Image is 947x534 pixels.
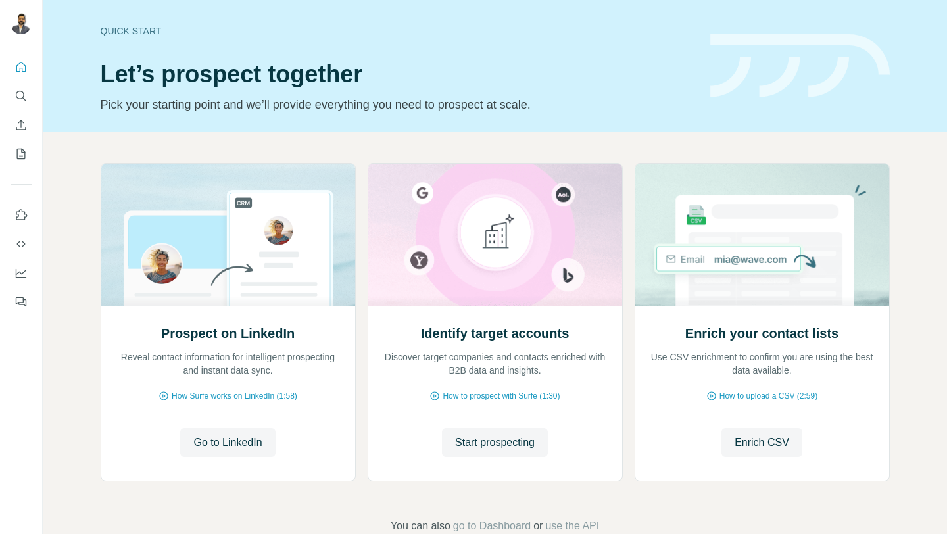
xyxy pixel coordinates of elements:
span: Enrich CSV [735,435,789,450]
h2: Enrich your contact lists [685,324,838,343]
button: Use Surfe API [11,232,32,256]
span: You can also [391,518,450,534]
img: Identify target accounts [368,164,623,306]
img: banner [710,34,890,98]
button: go to Dashboard [453,518,531,534]
button: Search [11,84,32,108]
div: Quick start [101,24,694,37]
img: Prospect on LinkedIn [101,164,356,306]
h1: Let’s prospect together [101,61,694,87]
p: Discover target companies and contacts enriched with B2B data and insights. [381,351,609,377]
span: How Surfe works on LinkedIn (1:58) [172,390,297,402]
span: or [533,518,543,534]
span: How to upload a CSV (2:59) [719,390,817,402]
button: Use Surfe on LinkedIn [11,203,32,227]
h2: Identify target accounts [421,324,570,343]
p: Use CSV enrichment to confirm you are using the best data available. [648,351,876,377]
span: Start prospecting [455,435,535,450]
span: Go to LinkedIn [193,435,262,450]
span: How to prospect with Surfe (1:30) [443,390,560,402]
button: Quick start [11,55,32,79]
button: Start prospecting [442,428,548,457]
button: Enrich CSV [11,113,32,137]
img: Avatar [11,13,32,34]
h2: Prospect on LinkedIn [161,324,295,343]
p: Reveal contact information for intelligent prospecting and instant data sync. [114,351,342,377]
img: Enrich your contact lists [635,164,890,306]
p: Pick your starting point and we’ll provide everything you need to prospect at scale. [101,95,694,114]
button: use the API [545,518,599,534]
button: My lists [11,142,32,166]
button: Go to LinkedIn [180,428,275,457]
button: Feedback [11,290,32,314]
button: Dashboard [11,261,32,285]
button: Enrich CSV [721,428,802,457]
